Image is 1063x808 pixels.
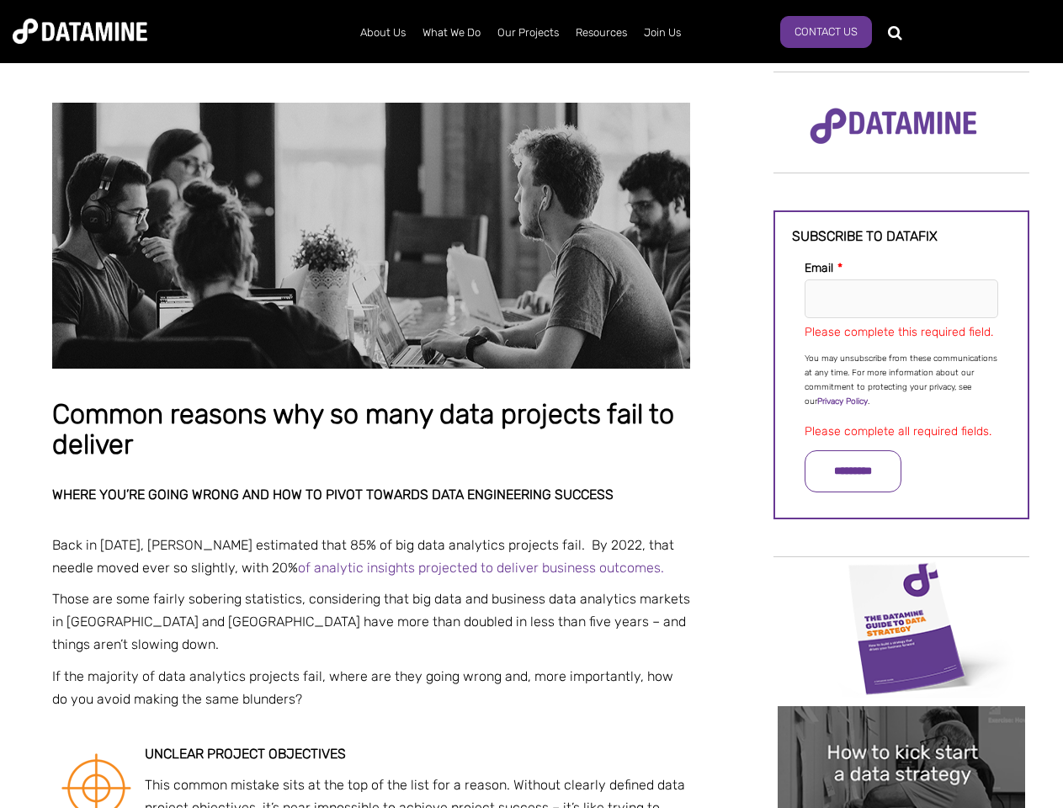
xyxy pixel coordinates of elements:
[52,587,690,656] p: Those are some fairly sobering statistics, considering that big data and business data analytics ...
[799,97,988,156] img: Datamine Logo No Strapline - Purple
[805,352,998,409] p: You may unsubscribe from these communications at any time. For more information about our commitm...
[352,11,414,55] a: About Us
[298,560,664,576] a: of analytic insights projected to deliver business outcomes.
[489,11,567,55] a: Our Projects
[414,11,489,55] a: What We Do
[52,400,690,460] h1: Common reasons why so many data projects fail to deliver
[817,396,868,407] a: Privacy Policy
[805,261,833,275] span: Email
[778,559,1025,698] img: Data Strategy Cover thumbnail
[635,11,689,55] a: Join Us
[780,16,872,48] a: Contact Us
[13,19,147,44] img: Datamine
[52,487,690,502] h2: Where you’re going wrong and how to pivot towards data engineering success
[52,665,690,710] p: If the majority of data analytics projects fail, where are they going wrong and, more importantly...
[805,424,991,439] label: Please complete all required fields.
[805,325,993,339] label: Please complete this required field.
[52,103,690,369] img: Common reasons why so many data projects fail to deliver
[52,534,690,579] p: Back in [DATE], [PERSON_NAME] estimated that 85% of big data analytics projects fail. By 2022, th...
[567,11,635,55] a: Resources
[145,746,346,762] strong: Unclear project objectives
[792,229,1011,244] h3: Subscribe to datafix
